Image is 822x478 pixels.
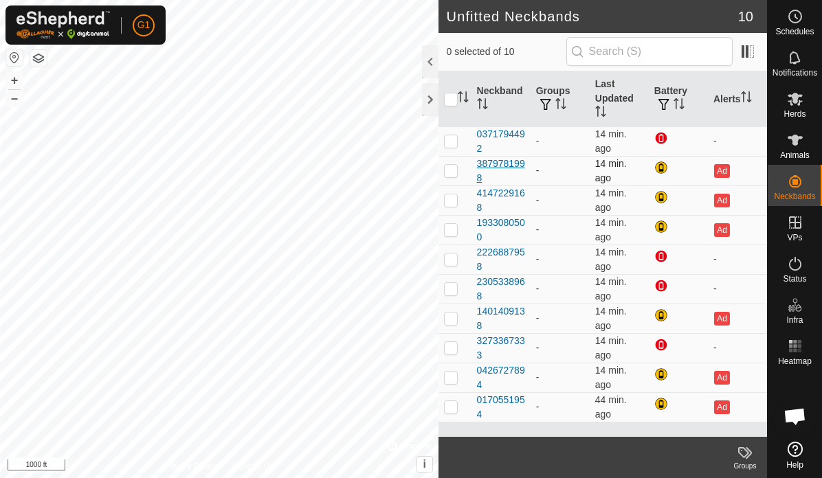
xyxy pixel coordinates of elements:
p-sorticon: Activate to sort [741,93,752,104]
div: 3273367333 [477,334,525,363]
p-sorticon: Activate to sort [477,100,488,111]
a: Contact Us [232,460,273,473]
span: Notifications [773,69,817,77]
div: 1933080500 [477,216,525,244]
span: Neckbands [774,192,815,201]
span: Help [786,461,803,469]
span: 10 [738,6,753,27]
span: Schedules [775,27,814,36]
span: Oct 9, 2025, 4:37 PM [595,394,627,420]
p-sorticon: Activate to sort [458,93,469,104]
th: Battery [649,71,708,127]
td: - [708,126,767,156]
td: - [531,304,590,333]
img: Gallagher Logo [16,11,110,39]
span: Oct 9, 2025, 5:07 PM [595,335,627,361]
p-sorticon: Activate to sort [674,100,685,111]
td: - [531,363,590,392]
span: Oct 9, 2025, 5:07 PM [595,276,627,301]
div: 4147229168 [477,186,525,215]
button: Ad [714,312,729,326]
span: Oct 9, 2025, 5:07 PM [595,217,627,242]
button: – [6,90,23,106]
span: Heatmap [778,357,812,365]
span: Oct 9, 2025, 5:07 PM [595,158,627,183]
a: Privacy Policy [165,460,216,473]
div: 2226887958 [477,245,525,274]
span: i [423,458,425,470]
span: 0 selected of 10 [447,45,566,59]
span: Oct 9, 2025, 5:07 PM [595,306,627,331]
button: Ad [714,400,729,414]
div: 1401409138 [477,304,525,333]
div: 3879781998 [477,157,525,185]
td: - [708,244,767,274]
span: G1 [137,18,151,32]
a: Help [768,436,822,475]
div: Groups [723,461,767,471]
span: Status [783,275,806,283]
span: Oct 9, 2025, 5:07 PM [595,247,627,272]
span: Infra [786,316,803,324]
h2: Unfitted Neckbands [447,8,738,25]
p-sorticon: Activate to sort [595,108,606,119]
span: Oct 9, 2025, 5:07 PM [595,128,627,154]
div: 0170551954 [477,393,525,422]
span: Oct 9, 2025, 5:07 PM [595,187,627,213]
td: - [708,333,767,363]
div: 2305338968 [477,275,525,304]
div: 0371794492 [477,127,525,156]
td: - [531,274,590,304]
span: Animals [780,151,810,159]
td: - [531,156,590,185]
td: - [531,126,590,156]
span: VPs [787,234,802,242]
th: Groups [531,71,590,127]
td: - [531,244,590,274]
th: Alerts [708,71,767,127]
span: Herds [784,110,806,118]
button: Ad [714,164,729,178]
td: - [531,333,590,363]
th: Last Updated [590,71,649,127]
td: - [708,274,767,304]
div: Open chat [775,396,816,437]
button: Ad [714,371,729,385]
td: - [531,392,590,422]
button: Reset Map [6,49,23,66]
td: - [531,215,590,244]
button: Map Layers [30,50,47,67]
p-sorticon: Activate to sort [555,100,566,111]
button: + [6,72,23,89]
span: Oct 9, 2025, 5:07 PM [595,365,627,390]
button: Ad [714,223,729,237]
th: Neckband [471,71,531,127]
button: i [417,457,432,472]
button: Ad [714,194,729,207]
input: Search (S) [566,37,733,66]
td: - [531,185,590,215]
div: 0426727894 [477,363,525,392]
